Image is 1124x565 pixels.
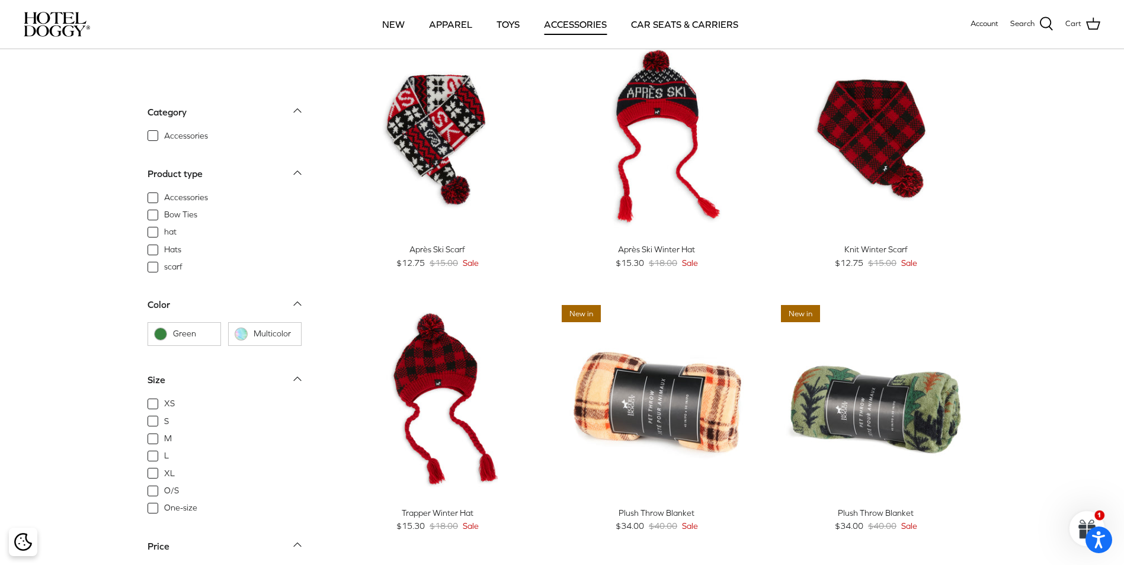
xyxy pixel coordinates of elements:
[1010,18,1035,30] span: Search
[164,502,197,514] span: One-size
[337,243,539,269] a: Après Ski Scarf $12.75 $15.00 Sale
[337,506,539,533] a: Trapper Winter Hat $15.30 $18.00 Sale
[173,328,214,340] span: Green
[463,519,479,532] span: Sale
[682,519,698,532] span: Sale
[148,166,203,181] div: Product type
[372,4,415,44] a: NEW
[176,4,944,44] div: Primary navigation
[533,4,617,44] a: ACCESSORIES
[1065,17,1100,32] a: Cart
[775,36,976,237] a: Knit Winter Scarf
[556,506,757,519] div: Plush Throw Blanket
[164,433,172,445] span: M
[775,299,976,500] a: Plush Throw Blanket
[164,226,177,238] span: hat
[775,243,976,269] a: Knit Winter Scarf $12.75 $15.00 Sale
[164,450,169,462] span: L
[14,533,32,551] img: Cookie policy
[148,371,302,397] a: Size
[148,297,170,313] div: Color
[868,519,896,532] span: $40.00
[396,256,425,269] span: $12.75
[901,256,917,269] span: Sale
[164,209,197,221] span: Bow Ties
[620,4,749,44] a: CAR SEATS & CARRIERS
[556,36,757,237] a: Après Ski Winter Hat
[164,130,208,142] span: Accessories
[781,41,823,59] span: 15% off
[775,243,976,256] div: Knit Winter Scarf
[148,296,302,322] a: Color
[337,243,539,256] div: Après Ski Scarf
[562,305,601,322] span: New in
[337,506,539,519] div: Trapper Winter Hat
[164,415,169,427] span: S
[649,519,677,532] span: $40.00
[164,243,181,255] span: Hats
[775,506,976,519] div: Plush Throw Blanket
[164,191,208,203] span: Accessories
[556,299,757,500] a: Plush Throw Blanket
[463,256,479,269] span: Sale
[164,467,175,479] span: XL
[781,305,820,322] span: New in
[562,41,604,59] span: 15% off
[1010,17,1053,32] a: Search
[556,506,757,533] a: Plush Throw Blanket $34.00 $40.00 Sale
[164,261,182,273] span: scarf
[148,538,169,554] div: Price
[971,18,998,30] a: Account
[775,506,976,533] a: Plush Throw Blanket $34.00 $40.00 Sale
[164,398,175,410] span: XS
[164,485,179,497] span: O/S
[418,4,483,44] a: APPAREL
[148,104,187,120] div: Category
[1065,18,1081,30] span: Cart
[971,19,998,28] span: Account
[254,328,295,340] span: Multicolor
[337,36,539,237] a: Après Ski Scarf
[148,164,302,191] a: Product type
[343,305,385,322] span: 15% off
[24,12,90,37] img: hoteldoggycom
[148,102,302,129] a: Category
[343,41,385,59] span: 15% off
[430,519,458,532] span: $18.00
[616,256,644,269] span: $15.30
[901,519,917,532] span: Sale
[396,519,425,532] span: $15.30
[835,256,863,269] span: $12.75
[868,256,896,269] span: $15.00
[148,373,165,388] div: Size
[430,256,458,269] span: $15.00
[556,243,757,269] a: Après Ski Winter Hat $15.30 $18.00 Sale
[556,243,757,256] div: Après Ski Winter Hat
[337,299,539,500] a: Trapper Winter Hat
[486,4,530,44] a: TOYS
[835,519,863,532] span: $34.00
[682,256,698,269] span: Sale
[148,537,302,563] a: Price
[616,519,644,532] span: $34.00
[9,528,37,556] div: Cookie policy
[649,256,677,269] span: $18.00
[12,532,33,553] button: Cookie policy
